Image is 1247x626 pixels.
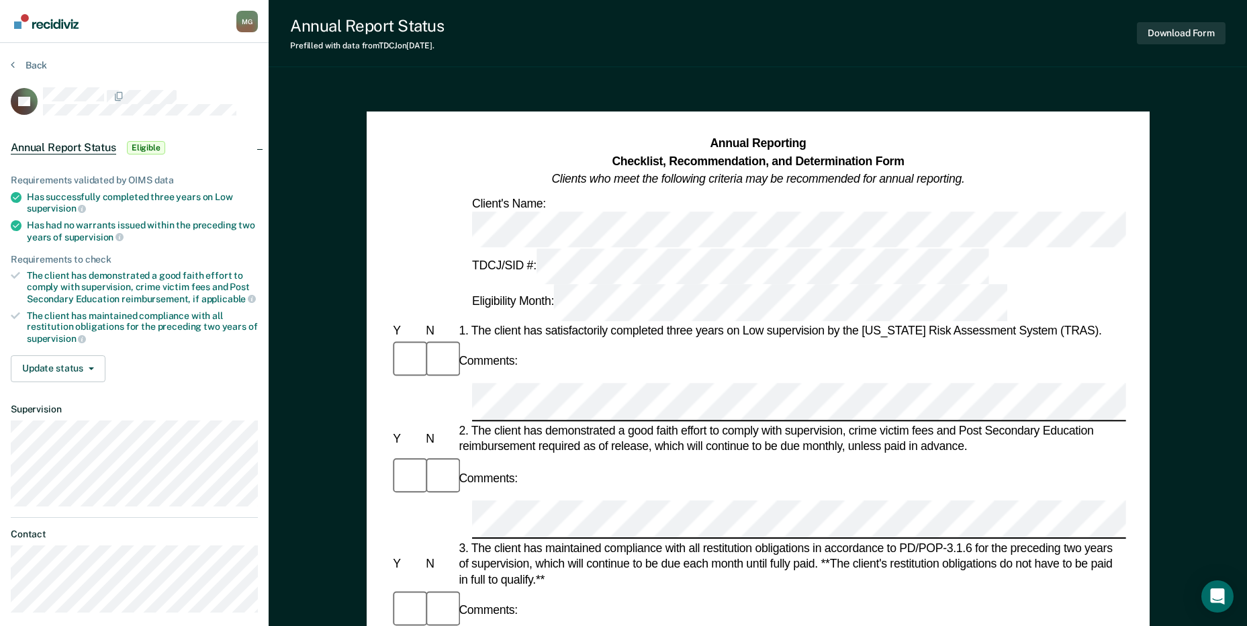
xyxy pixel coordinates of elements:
[456,541,1125,588] div: 3. The client has maintained compliance with all restitution obligations in accordance to PD/POP-...
[456,469,520,486] div: Comments:
[11,175,258,186] div: Requirements validated by OIMS data
[11,141,116,154] span: Annual Report Status
[14,14,79,29] img: Recidiviz
[612,154,904,168] strong: Checklist, Recommendation, and Determination Form
[11,355,105,382] button: Update status
[127,141,165,154] span: Eligible
[456,602,520,619] div: Comments:
[390,556,423,572] div: Y
[1137,22,1226,44] button: Download Form
[27,191,258,214] div: Has successfully completed three years on Low
[27,270,258,304] div: The client has demonstrated a good faith effort to comply with supervision, crime victim fees and...
[11,404,258,415] dt: Supervision
[11,59,47,71] button: Back
[290,41,444,50] div: Prefilled with data from TDCJ on [DATE] .
[390,431,423,447] div: Y
[423,322,456,339] div: N
[27,220,258,242] div: Has had no warrants issued within the preceding two years of
[27,203,86,214] span: supervision
[201,294,256,304] span: applicable
[456,322,1125,339] div: 1. The client has satisfactorily completed three years on Low supervision by the [US_STATE] Risk ...
[469,249,992,285] div: TDCJ/SID #:
[423,556,456,572] div: N
[27,333,86,344] span: supervision
[551,172,964,185] em: Clients who meet the following criteria may be recommended for annual reporting.
[423,431,456,447] div: N
[456,423,1125,455] div: 2. The client has demonstrated a good faith effort to comply with supervision, crime victim fees ...
[710,136,806,150] strong: Annual Reporting
[469,285,1009,321] div: Eligibility Month:
[456,353,520,369] div: Comments:
[27,310,258,345] div: The client has maintained compliance with all restitution obligations for the preceding two years of
[1201,580,1234,613] div: Open Intercom Messenger
[236,11,258,32] button: Profile dropdown button
[64,232,124,242] span: supervision
[11,529,258,540] dt: Contact
[290,16,444,36] div: Annual Report Status
[236,11,258,32] div: M G
[390,322,423,339] div: Y
[11,254,258,265] div: Requirements to check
